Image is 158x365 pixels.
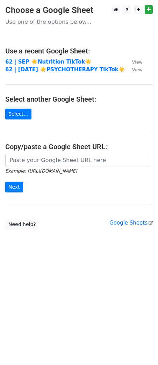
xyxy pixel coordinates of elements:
small: View [132,59,143,65]
a: 62 | SEP ☀️Nutrition TikTok☀️ [5,59,92,65]
h3: Choose a Google Sheet [5,5,153,15]
input: Next [5,182,23,192]
h4: Copy/paste a Google Sheet URL: [5,143,153,151]
h4: Use a recent Google Sheet: [5,47,153,55]
p: Use one of the options below... [5,18,153,25]
a: View [125,66,143,73]
a: View [125,59,143,65]
input: Paste your Google Sheet URL here [5,154,149,167]
a: Google Sheets [109,220,153,226]
small: View [132,67,143,72]
a: 62 | [DATE] ☀️PSYCHOTHERAPY TikTok☀️ [5,66,125,73]
small: Example: [URL][DOMAIN_NAME] [5,168,77,174]
a: Need help? [5,219,39,230]
h4: Select another Google Sheet: [5,95,153,103]
a: Select... [5,109,31,119]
